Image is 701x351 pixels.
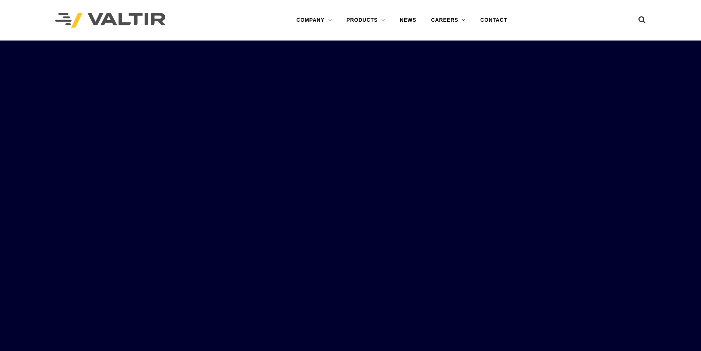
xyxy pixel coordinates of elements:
[339,13,392,28] a: PRODUCTS
[55,13,166,28] img: Valtir
[424,13,473,28] a: CAREERS
[392,13,424,28] a: NEWS
[289,13,339,28] a: COMPANY
[473,13,514,28] a: CONTACT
